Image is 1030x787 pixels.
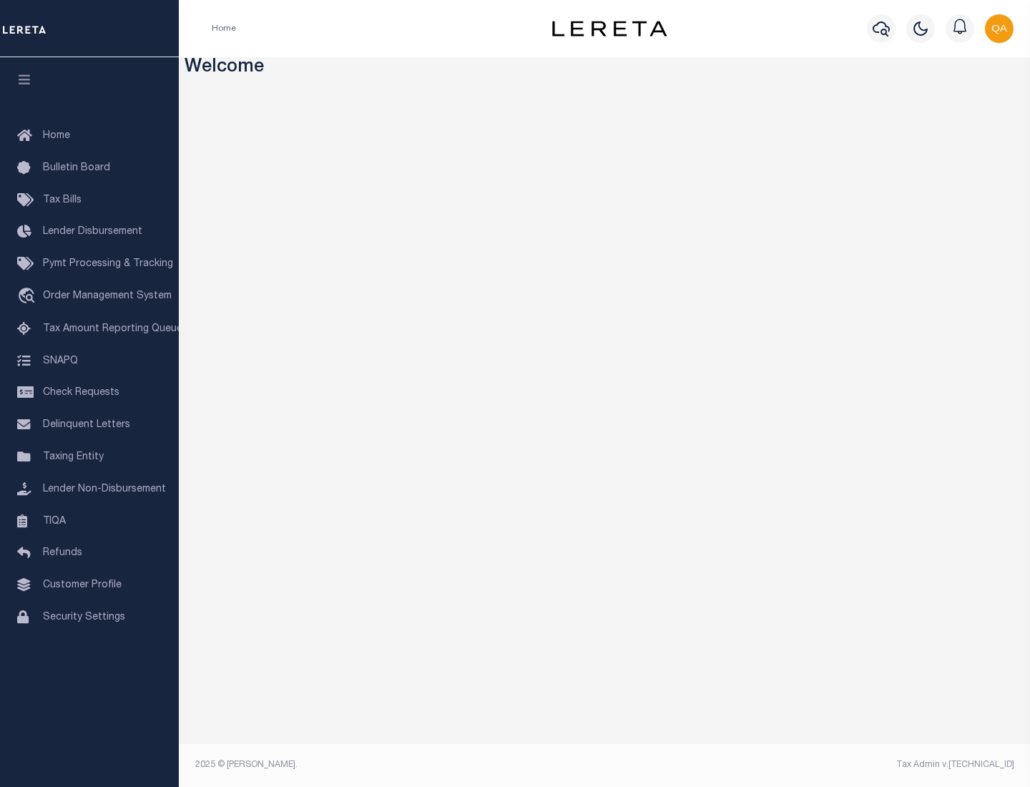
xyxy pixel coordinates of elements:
img: svg+xml;base64,PHN2ZyB4bWxucz0iaHR0cDovL3d3dy53My5vcmcvMjAwMC9zdmciIHBvaW50ZXItZXZlbnRzPSJub25lIi... [985,14,1014,43]
span: Delinquent Letters [43,420,130,430]
span: Tax Bills [43,195,82,205]
span: SNAPQ [43,356,78,366]
span: Taxing Entity [43,452,104,462]
h3: Welcome [185,57,1025,79]
div: 2025 © [PERSON_NAME]. [185,758,605,771]
span: Pymt Processing & Tracking [43,259,173,269]
span: Order Management System [43,291,172,301]
span: TIQA [43,516,66,526]
span: Check Requests [43,388,119,398]
span: Lender Disbursement [43,227,142,237]
span: Refunds [43,548,82,558]
span: Customer Profile [43,580,122,590]
i: travel_explore [17,288,40,306]
span: Security Settings [43,612,125,622]
span: Bulletin Board [43,163,110,173]
span: Lender Non-Disbursement [43,484,166,494]
div: Tax Admin v.[TECHNICAL_ID] [615,758,1014,771]
img: logo-dark.svg [552,21,667,36]
span: Tax Amount Reporting Queue [43,324,182,334]
span: Home [43,131,70,141]
li: Home [212,22,236,35]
